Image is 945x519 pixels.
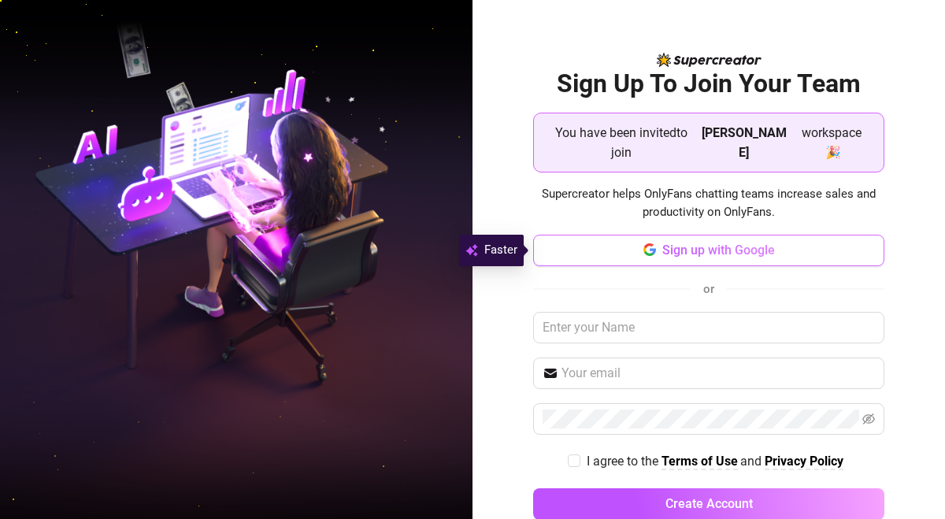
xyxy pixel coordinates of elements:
[533,185,884,222] span: Supercreator helps OnlyFans chatting teams increase sales and productivity on OnlyFans.
[533,312,884,343] input: Enter your Name
[657,53,762,67] img: logo-BBDzfeDw.svg
[862,413,875,425] span: eye-invisible
[793,123,871,162] span: workspace 🎉
[661,454,738,470] a: Terms of Use
[587,454,661,469] span: I agree to the
[665,496,753,511] span: Create Account
[765,454,843,469] strong: Privacy Policy
[662,243,775,258] span: Sign up with Google
[702,125,787,160] strong: [PERSON_NAME]
[740,454,765,469] span: and
[661,454,738,469] strong: Terms of Use
[561,364,875,383] input: Your email
[484,241,517,260] span: Faster
[533,235,884,266] button: Sign up with Google
[465,241,478,260] img: svg%3e
[765,454,843,470] a: Privacy Policy
[547,123,695,162] span: You have been invited to join
[533,68,884,100] h2: Sign Up To Join Your Team
[703,282,714,296] span: or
